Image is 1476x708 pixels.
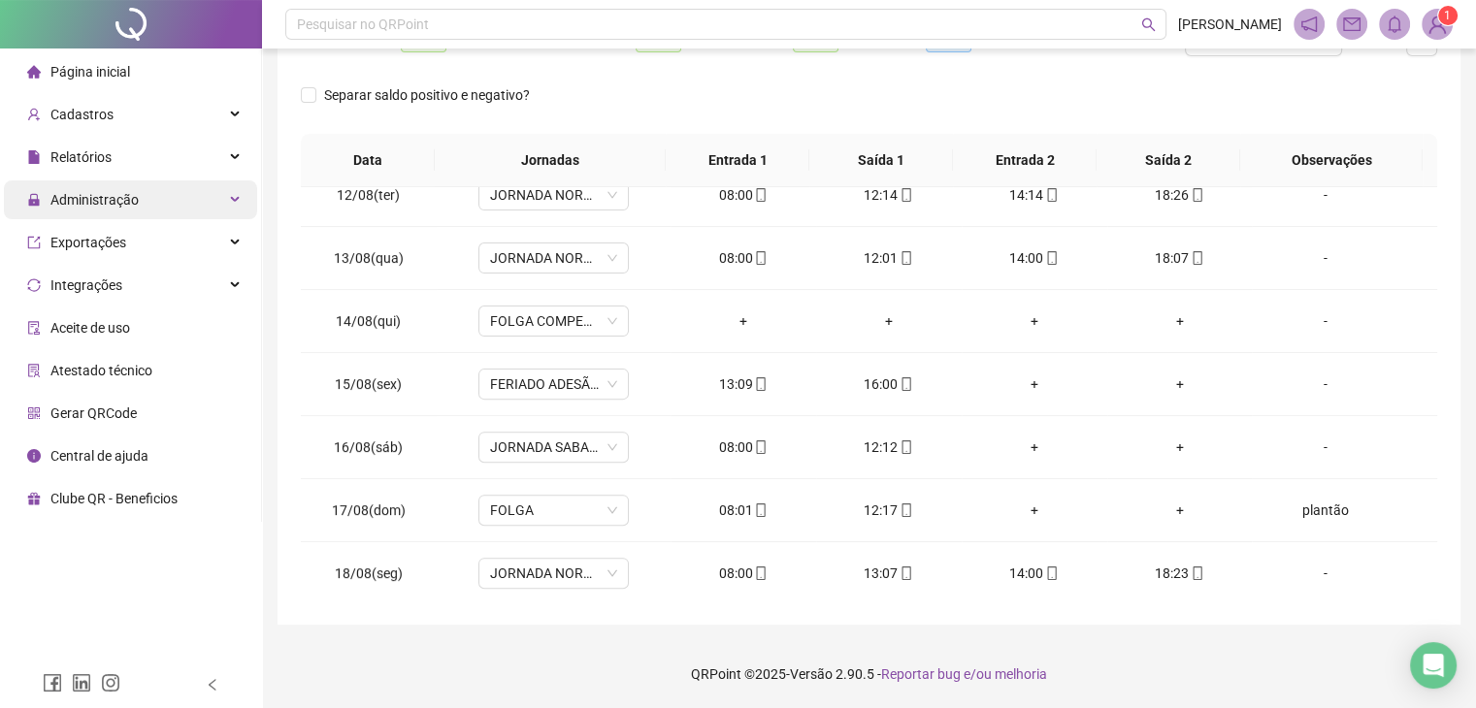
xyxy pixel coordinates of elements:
[809,134,953,187] th: Saída 1
[50,277,122,293] span: Integrações
[1267,436,1382,458] div: -
[881,666,1047,682] span: Reportar bug e/ou melhoria
[977,373,1092,395] div: +
[752,188,768,202] span: mobile
[1267,499,1382,521] div: plantão
[832,499,946,521] div: 12:17
[686,184,801,206] div: 08:00
[1267,310,1382,332] div: -
[977,499,1092,521] div: +
[1123,373,1237,395] div: +
[1189,188,1204,202] span: mobile
[977,563,1092,584] div: 14:00
[50,192,139,208] span: Administração
[752,251,768,265] span: mobile
[977,436,1092,458] div: +
[1267,247,1382,269] div: -
[336,313,401,329] span: 14/08(qui)
[1123,247,1237,269] div: 18:07
[752,377,768,391] span: mobile
[1123,436,1237,458] div: +
[686,310,801,332] div: +
[490,306,617,336] span: FOLGA COMPENSATÓRIA
[686,499,801,521] div: 08:01
[686,247,801,269] div: 08:00
[27,492,41,505] span: gift
[898,188,913,202] span: mobile
[1189,566,1204,580] span: mobile
[1267,563,1382,584] div: -
[50,107,114,122] span: Cadastros
[335,565,403,581] span: 18/08(seg)
[1123,184,1237,206] div: 18:26
[50,448,148,464] span: Central de ajuda
[898,566,913,580] span: mobile
[790,666,833,682] span: Versão
[27,65,41,79] span: home
[334,439,403,455] span: 16/08(sáb)
[898,503,913,517] span: mobile
[1097,134,1240,187] th: Saída 2
[1141,17,1156,32] span: search
[27,236,41,249] span: export
[1123,563,1237,584] div: 18:23
[43,673,62,692] span: facebook
[832,310,946,332] div: +
[1444,9,1451,22] span: 1
[977,184,1092,206] div: 14:14
[1123,310,1237,332] div: +
[50,235,126,250] span: Exportações
[50,491,178,506] span: Clube QR - Beneficios
[1267,184,1382,206] div: -
[435,134,666,187] th: Jornadas
[27,406,41,420] span: qrcode
[1423,10,1452,39] img: 93661
[832,373,946,395] div: 16:00
[898,440,913,454] span: mobile
[50,320,130,336] span: Aceite de uso
[1043,566,1059,580] span: mobile
[27,364,41,377] span: solution
[1256,149,1407,171] span: Observações
[1043,188,1059,202] span: mobile
[666,134,809,187] th: Entrada 1
[1240,134,1423,187] th: Observações
[50,405,137,421] span: Gerar QRCode
[332,502,406,518] span: 17/08(dom)
[898,377,913,391] span: mobile
[977,310,1092,332] div: +
[27,321,41,335] span: audit
[832,563,946,584] div: 13:07
[27,449,41,463] span: info-circle
[490,433,617,462] span: JORNADA SABADOS
[301,134,435,187] th: Data
[1123,499,1237,521] div: +
[752,440,768,454] span: mobile
[1386,16,1403,33] span: bell
[490,370,617,399] span: FERIADO ADESÃO DO PARÁ
[977,247,1092,269] div: 14:00
[752,503,768,517] span: mobile
[898,251,913,265] span: mobile
[490,496,617,525] span: FOLGA
[1178,14,1282,35] span: [PERSON_NAME]
[752,566,768,580] span: mobile
[72,673,91,692] span: linkedin
[50,363,152,378] span: Atestado técnico
[334,250,404,266] span: 13/08(qua)
[832,247,946,269] div: 12:01
[262,640,1476,708] footer: QRPoint © 2025 - 2.90.5 -
[27,193,41,207] span: lock
[490,243,617,273] span: JORNADA NORMAL
[1300,16,1318,33] span: notification
[50,64,130,80] span: Página inicial
[1343,16,1361,33] span: mail
[832,184,946,206] div: 12:14
[27,150,41,164] span: file
[686,563,801,584] div: 08:00
[490,180,617,209] span: JORNADA NORMAL
[101,673,120,692] span: instagram
[316,84,538,106] span: Separar saldo positivo e negativo?
[686,373,801,395] div: 13:09
[832,436,946,458] div: 12:12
